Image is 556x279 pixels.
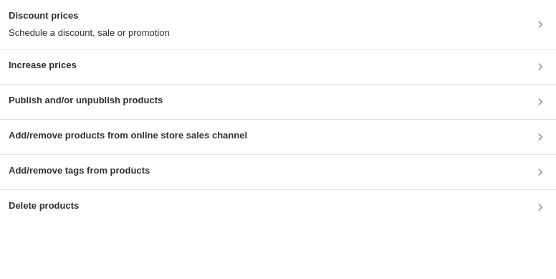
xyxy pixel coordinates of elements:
h3: Delete products [9,199,79,213]
h3: Add/remove tags from products [9,164,150,178]
h3: Increase prices [9,58,77,72]
h3: Publish and/or unpublish products [9,93,163,108]
h3: Discount prices [9,9,170,23]
h3: Add/remove products from online store sales channel [9,128,247,143]
p: Schedule a discount, sale or promotion [9,26,170,40]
